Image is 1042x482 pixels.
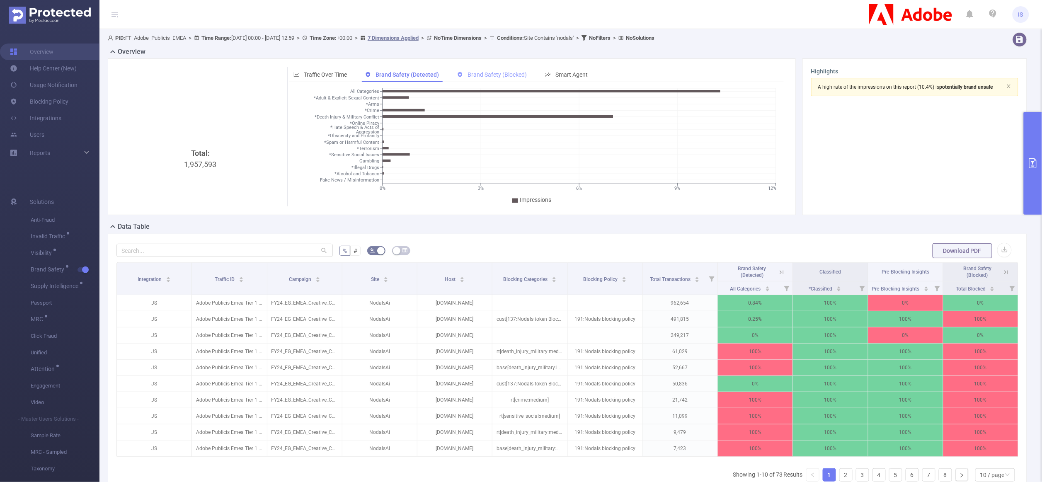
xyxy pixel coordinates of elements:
[1006,82,1011,91] button: icon: close
[417,441,492,456] p: [DOMAIN_NAME]
[31,394,99,411] span: Video
[818,84,993,90] span: (10.4%)
[939,469,952,481] a: 8
[315,279,320,281] i: icon: caret-down
[304,71,347,78] span: Traffic Over Time
[611,35,618,41] span: >
[818,84,916,90] span: A high rate of the impressions on this report
[503,276,549,282] span: Blocking Categories
[806,468,819,482] li: Previous Page
[583,276,619,282] span: Blocking Policy
[643,376,717,392] p: 50,836
[342,424,417,440] p: NodalsAi
[359,159,379,164] tspan: Gambling
[117,311,191,327] p: JS
[31,328,99,344] span: Click Fraud
[342,376,417,392] p: NodalsAi
[192,376,267,392] p: Adobe Publicis Emea Tier 1 [27133]
[192,424,267,440] p: Adobe Publicis Emea Tier 1 [27133]
[315,276,320,278] i: icon: caret-up
[434,35,482,41] b: No Time Dimensions
[823,468,836,482] li: 1
[568,392,642,408] p: 191:Nodals blocking policy
[350,89,379,94] tspan: All Categories
[117,360,191,375] p: JS
[31,233,68,239] span: Invalid Traffic
[840,469,852,481] a: 2
[354,247,357,254] span: #
[868,376,943,392] p: 100%
[882,269,929,275] span: Pre-Blocking Insights
[10,126,44,143] a: Users
[943,424,1018,440] p: 100%
[31,266,67,272] span: Brand Safety
[215,276,236,282] span: Traffic ID
[823,469,836,481] a: 1
[868,344,943,359] p: 100%
[793,408,868,424] p: 100%
[837,285,841,288] i: icon: caret-up
[924,285,928,288] i: icon: caret-up
[718,376,792,392] p: 0%
[10,93,68,110] a: Blocking Policy
[383,276,388,278] i: icon: caret-up
[718,441,792,456] p: 100%
[980,469,1005,481] div: 10 / page
[943,408,1018,424] p: 100%
[643,408,717,424] p: 11,099
[201,35,231,41] b: Time Range:
[468,71,527,78] span: Brand Safety (Blocked)
[31,344,99,361] span: Unified
[738,266,766,278] span: Brand Safety (Detected)
[352,35,360,41] span: >
[943,327,1018,343] p: 0%
[872,286,921,292] span: Pre-Blocking Insights
[695,279,700,281] i: icon: caret-down
[839,468,853,482] li: 2
[964,266,992,278] span: Brand Safety (Blocked)
[120,148,281,287] div: 1,957,593
[793,295,868,311] p: 100%
[574,35,582,41] span: >
[417,360,492,375] p: [DOMAIN_NAME]
[267,441,342,456] p: FY24_EG_EMEA_Creative_CCM_Acquisition_Buy_4200323233_P36036 [225038]
[552,279,556,281] i: icon: caret-down
[552,276,557,281] div: Sort
[478,186,484,191] tspan: 3%
[626,35,654,41] b: No Solutions
[342,441,417,456] p: NodalsAi
[730,286,762,292] span: All Categories
[555,71,588,78] span: Smart Agent
[960,473,964,478] i: icon: right
[293,72,299,78] i: icon: line-chart
[31,460,99,477] span: Taxonomy
[931,281,943,295] i: Filter menu
[706,263,717,295] i: Filter menu
[10,44,53,60] a: Overview
[643,344,717,359] p: 61,029
[10,60,77,77] a: Help Center (New)
[460,279,465,281] i: icon: caret-down
[117,295,191,311] p: JS
[643,392,717,408] p: 21,742
[793,392,868,408] p: 100%
[868,311,943,327] p: 100%
[417,408,492,424] p: [DOMAIN_NAME]
[310,35,337,41] b: Time Zone:
[768,186,777,191] tspan: 12%
[342,311,417,327] p: NodalsAi
[793,424,868,440] p: 100%
[417,311,492,327] p: [DOMAIN_NAME]
[718,360,792,375] p: 100%
[267,360,342,375] p: FY24_EG_EMEA_Creative_CCM_Acquisition_Buy_4200323233_P36036 [225038]
[718,408,792,424] p: 100%
[417,344,492,359] p: [DOMAIN_NAME]
[342,327,417,343] p: NodalsAi
[718,424,792,440] p: 100%
[956,286,987,292] span: Total Blocked
[342,295,417,311] p: NodalsAi
[376,71,439,78] span: Brand Safety (Detected)
[793,441,868,456] p: 100%
[922,468,935,482] li: 7
[568,424,642,440] p: 191:Nodals blocking policy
